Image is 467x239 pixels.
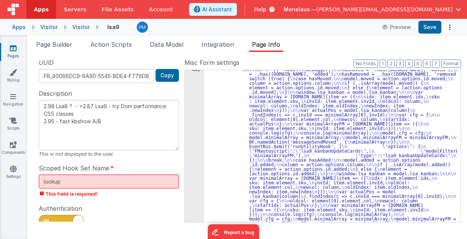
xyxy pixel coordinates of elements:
[34,6,49,13] span: Apps
[284,6,461,13] button: Menelaus — [PERSON_NAME][EMAIL_ADDRESS][DOMAIN_NAME]
[380,60,386,68] button: 1
[405,60,413,68] button: 4
[317,6,453,13] span: [PERSON_NAME][EMAIL_ADDRESS][DOMAIN_NAME]
[202,6,232,13] span: AI Assistant
[40,23,58,31] div: Visitor
[36,41,72,48] span: Page Builder
[423,60,430,68] button: 6
[39,89,72,98] span: Description
[252,41,280,48] span: Page Info
[354,60,378,68] button: No Folds
[39,164,109,173] span: Scoped Hook Set Name
[156,69,179,82] button: Copy
[284,6,317,13] span: Menelaus —
[72,23,90,31] div: Visitor
[39,190,179,198] span: This field is required!
[189,3,237,16] button: AI Assistant
[201,41,234,48] span: Integration
[150,41,183,48] span: Data Model
[64,6,86,13] span: Servers
[388,60,395,68] button: 2
[378,21,415,33] button: Preview
[396,60,404,68] button: 3
[254,6,266,13] span: Help
[418,21,441,34] button: Save
[39,58,54,67] span: UUID
[102,6,134,13] span: File Assets
[444,22,455,32] button: Options
[12,23,26,31] div: Apps
[39,150,179,158] div: This is not displayed to the user.
[107,24,119,30] h4: lsa9
[441,60,461,68] button: Format
[39,204,82,213] span: Authentication
[185,58,240,67] span: Misc Form settings
[137,22,148,32] img: a12ed5ba5769bda9d2665f51d2850528
[90,41,132,48] span: Action Scripts
[432,60,440,68] button: 7
[414,60,421,68] button: 5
